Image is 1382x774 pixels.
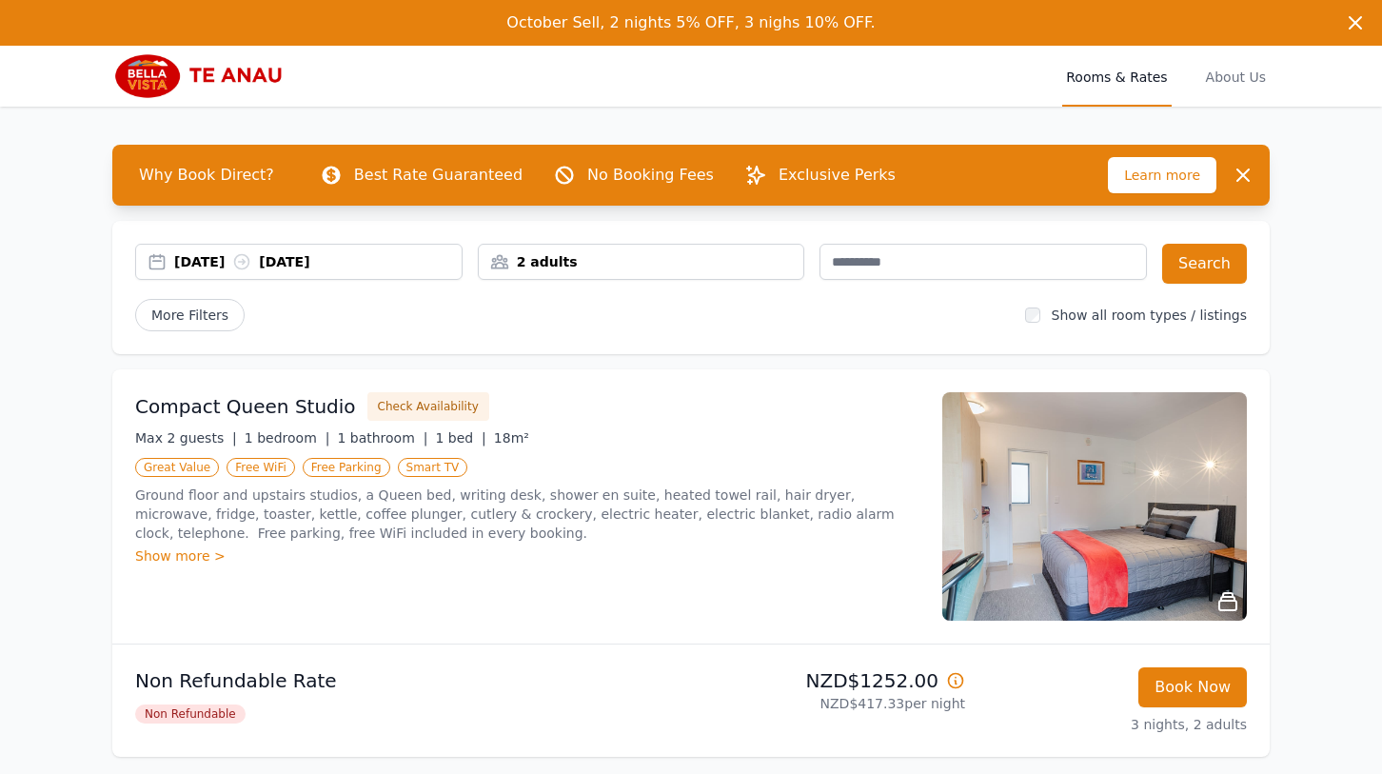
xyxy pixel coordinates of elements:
div: Show more > [135,546,919,566]
p: No Booking Fees [587,164,714,187]
div: 2 adults [479,252,804,271]
span: Max 2 guests | [135,430,237,446]
label: Show all room types / listings [1052,308,1247,323]
h3: Compact Queen Studio [135,393,356,420]
span: October Sell, 2 nights 5% OFF, 3 nighs 10% OFF. [506,13,875,31]
span: 1 bedroom | [245,430,330,446]
span: Smart TV [398,458,468,477]
span: 1 bed | [435,430,485,446]
span: Free Parking [303,458,390,477]
span: Free WiFi [227,458,295,477]
span: 1 bathroom | [337,430,427,446]
a: Rooms & Rates [1062,46,1171,107]
span: Non Refundable [135,705,246,724]
p: NZD$417.33 per night [699,694,965,713]
span: 18m² [494,430,529,446]
p: Best Rate Guaranteed [354,164,523,187]
span: Learn more [1108,157,1216,193]
div: [DATE] [DATE] [174,252,462,271]
button: Check Availability [367,392,489,421]
a: About Us [1202,46,1270,107]
p: Exclusive Perks [779,164,896,187]
p: Ground floor and upstairs studios, a Queen bed, writing desk, shower en suite, heated towel rail,... [135,486,919,543]
img: Bella Vista Te Anau [112,53,296,99]
p: NZD$1252.00 [699,667,965,694]
p: 3 nights, 2 adults [980,715,1247,734]
span: Why Book Direct? [124,156,289,194]
button: Book Now [1138,667,1247,707]
span: More Filters [135,299,245,331]
p: Non Refundable Rate [135,667,683,694]
button: Search [1162,244,1247,284]
span: Great Value [135,458,219,477]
